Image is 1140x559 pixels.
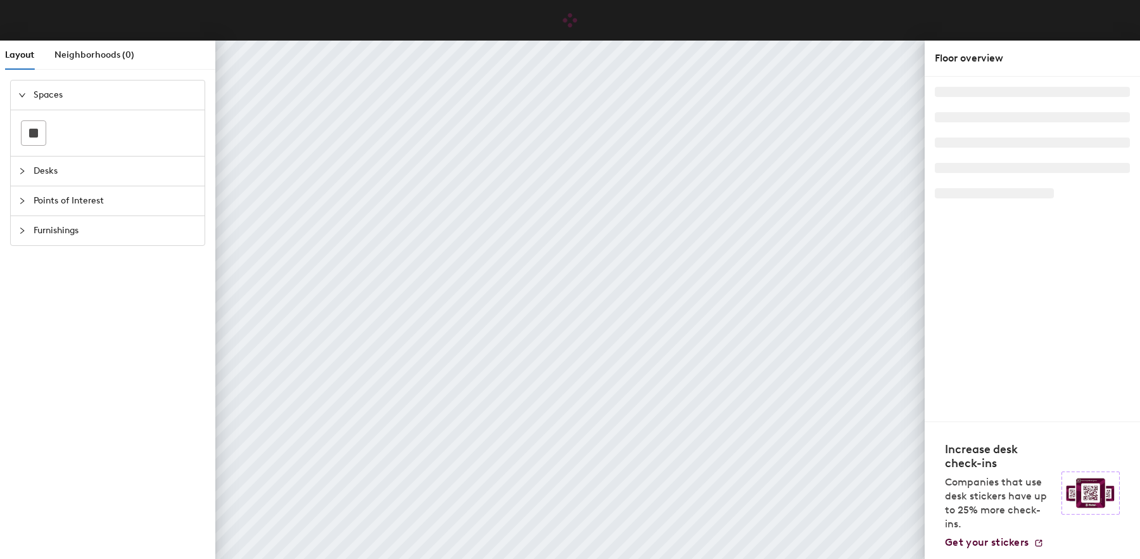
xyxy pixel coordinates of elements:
[34,216,197,245] span: Furnishings
[945,536,1044,549] a: Get your stickers
[34,80,197,110] span: Spaces
[945,442,1054,470] h4: Increase desk check-ins
[54,49,134,60] span: Neighborhoods (0)
[5,49,34,60] span: Layout
[18,227,26,235] span: collapsed
[18,197,26,205] span: collapsed
[1061,472,1120,515] img: Sticker logo
[945,475,1054,531] p: Companies that use desk stickers have up to 25% more check-ins.
[945,536,1029,548] span: Get your stickers
[34,157,197,186] span: Desks
[18,167,26,175] span: collapsed
[18,91,26,99] span: expanded
[935,51,1130,66] div: Floor overview
[34,186,197,215] span: Points of Interest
